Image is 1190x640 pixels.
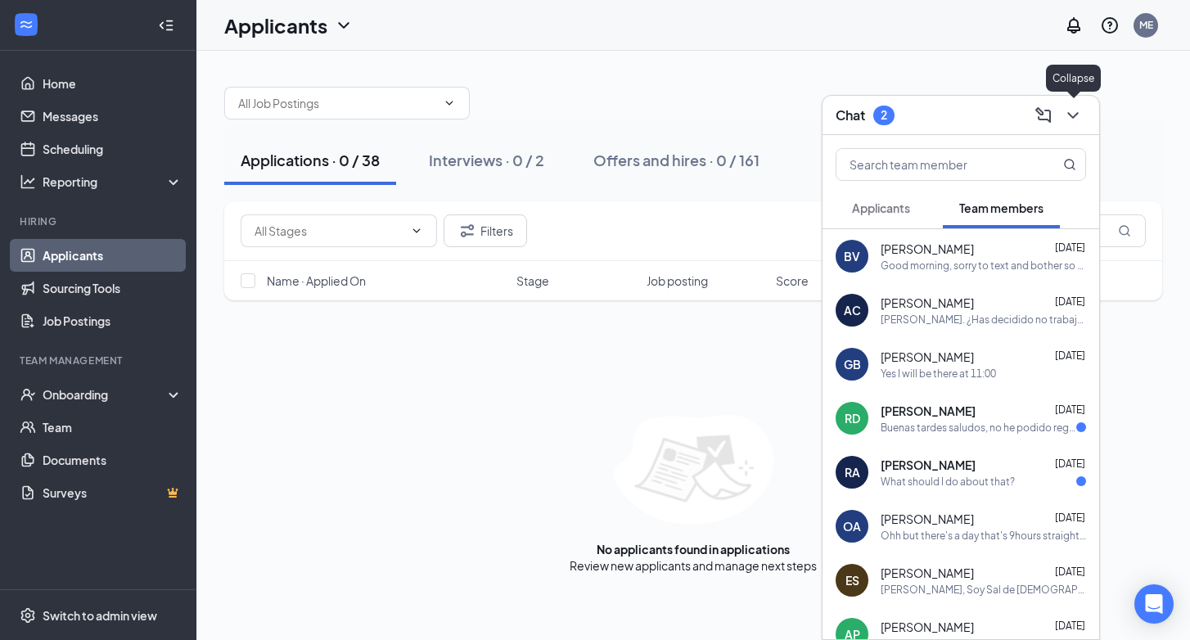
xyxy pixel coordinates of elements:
svg: QuestionInfo [1100,16,1120,35]
svg: MagnifyingGlass [1063,158,1076,171]
div: Hiring [20,214,179,228]
span: Applicants [852,201,910,215]
a: Documents [43,444,183,476]
svg: ChevronDown [443,97,456,110]
a: Scheduling [43,133,183,165]
a: Team [43,411,183,444]
div: AC [844,302,861,318]
svg: ChevronDown [410,224,423,237]
svg: Notifications [1064,16,1084,35]
span: [PERSON_NAME] [881,295,974,311]
div: Buenas tardes saludos, no he podido registrarme en las app del trabajo porque no me confirma el c... [881,421,1076,435]
input: Search team member [836,149,1030,180]
a: Job Postings [43,304,183,337]
div: What should I do about that? [881,475,1015,489]
a: SurveysCrown [43,476,183,509]
div: GB [844,356,861,372]
div: Reporting [43,174,183,190]
span: [PERSON_NAME] [881,565,974,581]
svg: UserCheck [20,386,36,403]
svg: MagnifyingGlass [1118,224,1131,237]
div: ME [1139,18,1153,32]
svg: WorkstreamLogo [18,16,34,33]
div: Applications · 0 / 38 [241,150,380,170]
h3: Chat [836,106,865,124]
div: Collapse [1046,65,1101,92]
span: [PERSON_NAME] [881,403,976,419]
button: ComposeMessage [1030,102,1057,128]
div: [PERSON_NAME]. ¿Has decidido no trabajar en [DEMOGRAPHIC_DATA]-fil-A? [881,313,1086,327]
svg: ChevronDown [1063,106,1083,125]
a: Applicants [43,239,183,272]
div: Team Management [20,354,179,367]
div: Ohh but there's a day that's 9hours straight I'm not really comfortable with that I'm sorry And a... [881,529,1086,543]
span: [PERSON_NAME] [881,511,974,527]
span: [DATE] [1055,403,1085,416]
span: Score [776,273,809,289]
div: ES [845,572,859,588]
span: [DATE] [1055,241,1085,254]
span: [DATE] [1055,295,1085,308]
button: ChevronDown [1060,102,1086,128]
div: [PERSON_NAME], Soy Sal de [DEMOGRAPHIC_DATA]-fil-A, ¿Aún quieres trabajar en [DEMOGRAPHIC_DATA]-f... [881,583,1086,597]
div: Offers and hires · 0 / 161 [593,150,760,170]
div: RA [845,464,860,480]
svg: Settings [20,607,36,624]
div: Review new applicants and manage next steps [570,557,817,574]
a: Home [43,67,183,100]
span: [PERSON_NAME] [881,457,976,473]
div: Interviews · 0 / 2 [429,150,544,170]
input: All Job Postings [238,94,436,112]
span: [DATE] [1055,566,1085,578]
span: [PERSON_NAME] [881,619,974,635]
img: empty-state [614,415,773,525]
a: Sourcing Tools [43,272,183,304]
button: Filter Filters [444,214,527,247]
span: [PERSON_NAME] [881,241,974,257]
div: 2 [881,108,887,122]
svg: ChevronDown [334,16,354,35]
span: [DATE] [1055,349,1085,362]
h1: Applicants [224,11,327,39]
span: [PERSON_NAME] [881,349,974,365]
span: Stage [516,273,549,289]
span: Name · Applied On [267,273,366,289]
span: [DATE] [1055,457,1085,470]
div: Onboarding [43,386,169,403]
span: [DATE] [1055,620,1085,632]
svg: Analysis [20,174,36,190]
div: OA [843,518,861,534]
div: BV [844,248,860,264]
a: Messages [43,100,183,133]
div: Open Intercom Messenger [1134,584,1174,624]
input: All Stages [255,222,403,240]
div: Good morning, sorry to text and bother so early. I was wondering when [PERSON_NAME] was gonna sen... [881,259,1086,273]
span: Job posting [647,273,708,289]
svg: Collapse [158,17,174,34]
svg: Filter [458,221,477,241]
div: Yes I will be there at 11:00 [881,367,996,381]
svg: ComposeMessage [1034,106,1053,125]
div: Switch to admin view [43,607,157,624]
div: No applicants found in applications [597,541,790,557]
span: [DATE] [1055,512,1085,524]
span: Team members [959,201,1044,215]
div: RD [845,410,860,426]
